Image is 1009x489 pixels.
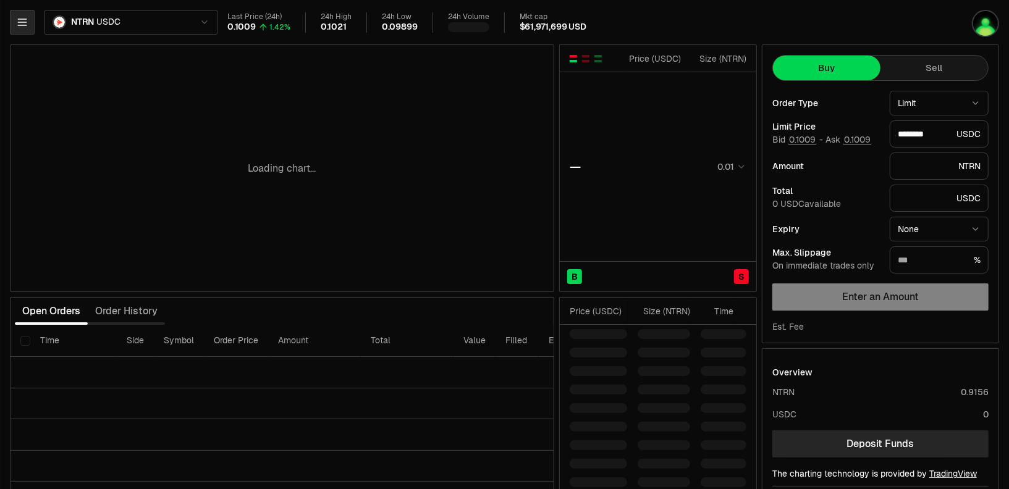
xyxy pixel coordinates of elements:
[626,52,681,65] div: Price ( USDC )
[929,468,977,479] a: TradingView
[772,430,989,458] a: Deposit Funds
[361,325,454,357] th: Total
[714,159,746,174] button: 0.01
[825,135,872,146] span: Ask
[88,299,165,324] button: Order History
[570,158,581,175] div: —
[983,408,989,420] div: 0
[227,12,290,22] div: Last Price (24h)
[520,22,586,33] div: $61,971,699 USD
[738,270,745,283] span: S
[772,198,841,209] span: 0 USDC available
[382,12,418,22] div: 24h Low
[204,325,268,357] th: Order Price
[772,467,989,480] div: The charting technology is provided by
[248,161,316,176] p: Loading chart...
[321,22,347,33] div: 0.1021
[30,325,117,357] th: Time
[570,305,627,317] div: Price ( USDC )
[890,120,989,148] div: USDC
[20,336,30,346] button: Select all
[773,56,880,80] button: Buy
[701,305,733,317] div: Time
[772,135,823,146] span: Bid -
[890,217,989,241] button: None
[772,248,880,257] div: Max. Slippage
[772,99,880,107] div: Order Type
[54,17,65,28] img: NTRN Logo
[269,22,290,32] div: 1.42%
[772,320,804,333] div: Est. Fee
[321,12,352,22] div: 24h High
[539,325,622,357] th: Expiry
[227,22,256,33] div: 0.1009
[890,153,989,180] div: NTRN
[448,12,489,22] div: 24h Volume
[772,162,880,170] div: Amount
[638,305,690,317] div: Size ( NTRN )
[788,135,817,144] button: 0.1009
[890,185,989,212] div: USDC
[772,261,880,272] div: On immediate trades only
[96,17,120,28] span: USDC
[454,325,496,357] th: Value
[772,122,880,131] div: Limit Price
[973,11,998,36] img: MAIN
[568,54,578,64] button: Show Buy and Sell Orders
[890,91,989,115] button: Limit
[382,22,418,33] div: 0.09899
[961,386,989,398] div: 0.9156
[880,56,988,80] button: Sell
[772,408,796,420] div: USDC
[520,12,586,22] div: Mkt cap
[154,325,204,357] th: Symbol
[772,366,813,378] div: Overview
[772,225,880,233] div: Expiry
[15,299,88,324] button: Open Orders
[772,386,795,398] div: NTRN
[496,325,539,357] th: Filled
[593,54,603,64] button: Show Buy Orders Only
[691,52,746,65] div: Size ( NTRN )
[71,17,94,28] span: NTRN
[581,54,591,64] button: Show Sell Orders Only
[572,270,578,283] span: B
[117,325,154,357] th: Side
[772,186,880,195] div: Total
[890,246,989,274] div: %
[268,325,361,357] th: Amount
[843,135,872,144] button: 0.1009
